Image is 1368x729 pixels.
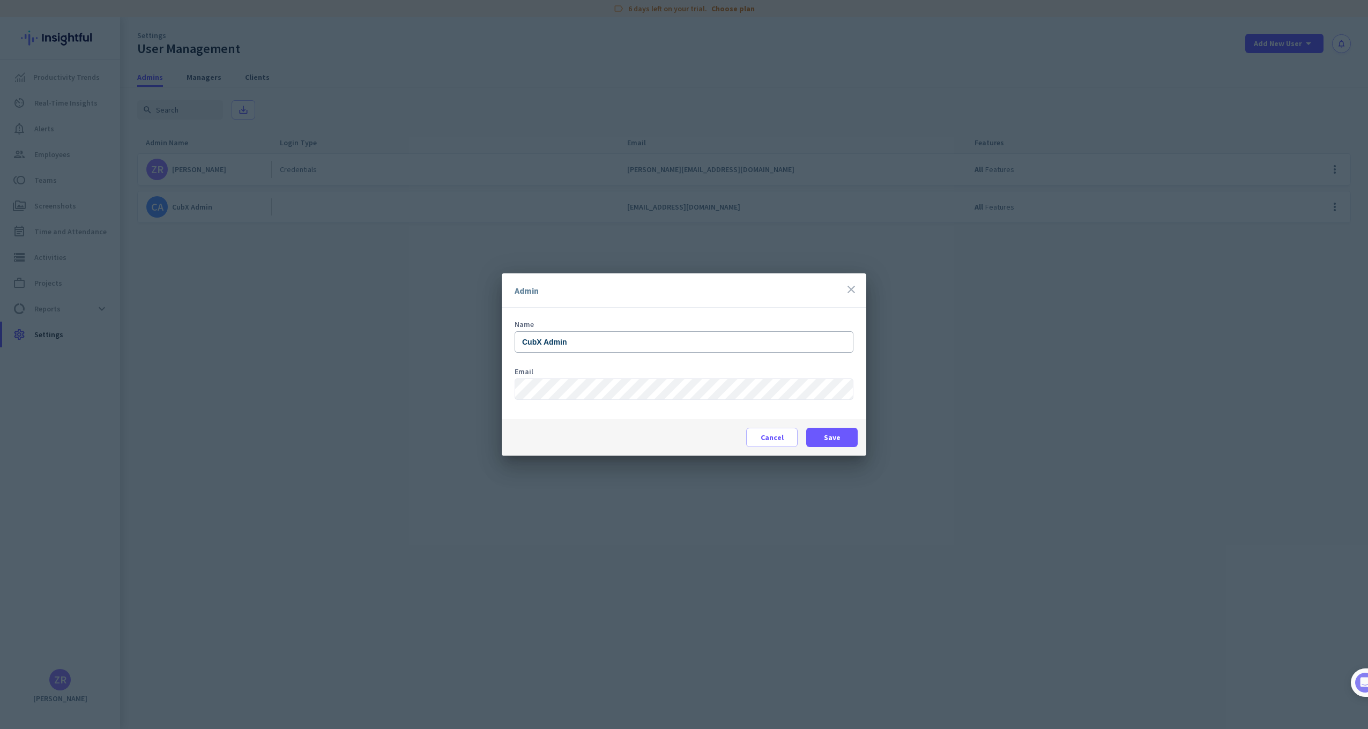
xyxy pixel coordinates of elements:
span: Save [824,432,841,443]
div: Admin [515,286,539,295]
div: Name [515,321,853,328]
input: Enter admin name [515,331,853,353]
button: Save [806,428,858,447]
i: close [845,283,858,296]
span: Cancel [761,432,784,443]
button: Cancel [746,428,798,447]
label: Email [515,368,853,375]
